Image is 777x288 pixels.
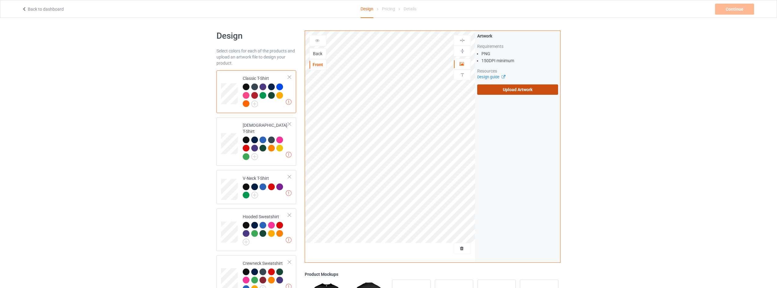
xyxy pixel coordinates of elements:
img: svg%3E%0A [459,37,465,43]
div: Artwork [477,33,558,39]
div: Pricing [382,0,395,17]
a: Back to dashboard [22,7,64,12]
div: Front [310,62,326,68]
div: Details [404,0,416,17]
li: 150 DPI minimum [481,58,558,64]
div: Classic T-Shirt [216,70,296,113]
div: Design [361,0,373,18]
div: Hooded Sweatshirt [243,214,288,243]
div: Hooded Sweatshirt [216,208,296,251]
div: Classic T-Shirt [243,75,288,107]
h1: Design [216,30,296,41]
img: svg+xml;base64,PD94bWwgdmVyc2lvbj0iMS4wIiBlbmNvZGluZz0iVVRGLTgiPz4KPHN2ZyB3aWR0aD0iMjJweCIgaGVpZ2... [243,239,249,245]
li: PNG [481,51,558,57]
div: [DEMOGRAPHIC_DATA] T-Shirt [216,117,296,166]
img: svg+xml;base64,PD94bWwgdmVyc2lvbj0iMS4wIiBlbmNvZGluZz0iVVRGLTgiPz4KPHN2ZyB3aWR0aD0iMjJweCIgaGVpZ2... [251,192,258,198]
div: V-Neck T-Shirt [216,170,296,204]
img: exclamation icon [286,237,292,243]
div: Requirements [477,43,558,49]
div: V-Neck T-Shirt [243,175,288,198]
div: Resources [477,68,558,74]
a: Design guide [477,75,505,79]
div: Product Mockups [305,271,561,277]
div: Back [310,51,326,57]
img: exclamation icon [286,99,292,105]
label: Upload Artwork [477,84,558,95]
div: Select colors for each of the products and upload an artwork file to design your product. [216,48,296,66]
img: svg%3E%0A [459,72,465,78]
img: svg+xml;base64,PD94bWwgdmVyc2lvbj0iMS4wIiBlbmNvZGluZz0iVVRGLTgiPz4KPHN2ZyB3aWR0aD0iMjJweCIgaGVpZ2... [251,101,258,107]
img: svg%3E%0A [459,48,465,54]
img: exclamation icon [286,152,292,158]
img: svg+xml;base64,PD94bWwgdmVyc2lvbj0iMS4wIiBlbmNvZGluZz0iVVRGLTgiPz4KPHN2ZyB3aWR0aD0iMjJweCIgaGVpZ2... [251,153,258,160]
img: exclamation icon [286,190,292,196]
div: [DEMOGRAPHIC_DATA] T-Shirt [243,122,288,160]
